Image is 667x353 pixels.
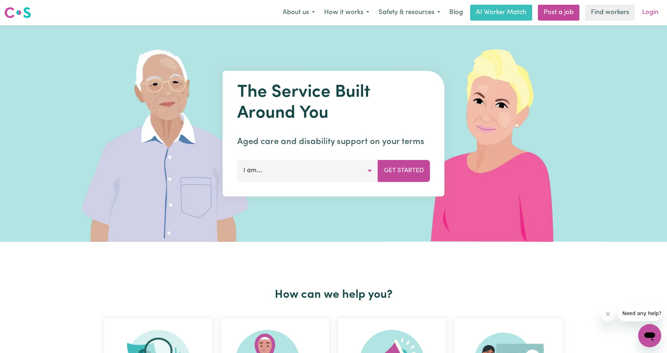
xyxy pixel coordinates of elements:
button: Safety & resources [374,5,445,20]
iframe: Close message [601,307,615,321]
button: About us [278,5,319,20]
p: Aged care and disability support on your terms [237,135,430,148]
a: Login [638,5,663,21]
iframe: Button to launch messaging window [638,324,661,347]
a: AI Worker Match [470,5,532,21]
button: How it works [319,5,374,20]
iframe: Message from company [618,305,661,321]
h1: The Service Built Around You [237,82,430,124]
a: Find workers [585,5,635,21]
button: Get Started [378,160,430,182]
h2: How can we help you? [100,288,567,302]
button: I am... [237,160,378,182]
span: Need any help? [4,5,44,11]
a: Careseekers logo [4,4,31,21]
img: Careseekers logo [4,6,31,19]
a: Blog [445,5,467,21]
a: Post a job [538,5,579,21]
